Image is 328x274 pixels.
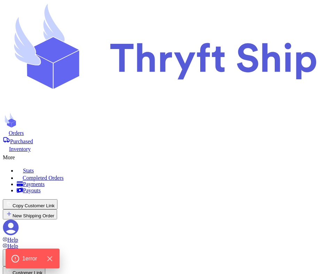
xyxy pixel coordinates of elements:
[10,138,33,144] span: Purchased
[3,209,57,219] button: New Shipping Order
[23,175,64,181] span: Completed Orders
[3,145,325,152] a: Inventory
[17,181,325,187] a: Payments
[9,146,31,152] span: Inventory
[3,129,325,136] a: Orders
[23,187,41,193] span: Payouts
[17,174,325,181] a: Completed Orders
[3,136,325,145] a: Purchased
[23,181,45,187] span: Payments
[9,130,24,136] span: Orders
[3,152,325,161] div: More
[3,243,18,249] a: Help
[7,243,18,249] span: Help
[7,237,18,243] span: Help
[23,168,34,174] span: Stats
[17,166,325,174] a: Stats
[17,187,325,194] a: Payouts
[3,237,18,243] a: Help
[3,199,57,209] button: Copy Customer Link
